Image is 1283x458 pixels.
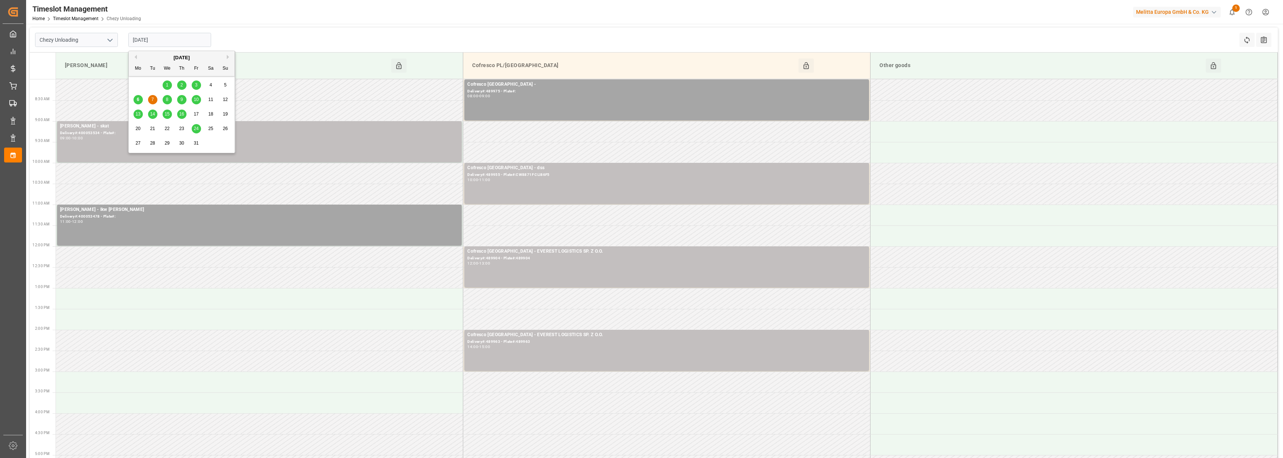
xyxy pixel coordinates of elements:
div: Choose Saturday, October 18th, 2025 [206,110,216,119]
span: 10 [194,97,198,102]
div: 08:00 [467,94,478,98]
span: 28 [150,140,155,146]
button: open menu [104,34,115,46]
input: DD-MM-YYYY [128,33,211,47]
span: 11:30 AM [32,222,50,226]
span: 21 [150,126,155,131]
span: 9 [181,97,183,102]
div: Tu [148,64,157,73]
div: Choose Saturday, October 4th, 2025 [206,80,216,90]
div: 12:00 [72,220,83,223]
div: Cofresco [GEOGRAPHIC_DATA] - dss [467,164,866,172]
div: Melitta Europa GmbH & Co. KG [1133,7,1221,18]
div: Choose Tuesday, October 14th, 2025 [148,110,157,119]
div: month 2025-10 [131,78,233,151]
span: 3:00 PM [35,368,50,372]
div: Cofresco [GEOGRAPHIC_DATA] - [467,81,866,88]
button: Next Month [227,55,231,59]
div: Cofresco [GEOGRAPHIC_DATA] - EVEREST LOGISTICS SP. Z O.O. [467,331,866,339]
span: 1 [166,82,169,88]
span: 1 [1232,4,1240,12]
div: Choose Saturday, October 11th, 2025 [206,95,216,104]
span: 2:30 PM [35,347,50,351]
span: 17 [194,111,198,117]
div: Choose Thursday, October 23rd, 2025 [177,124,186,133]
button: Melitta Europa GmbH & Co. KG [1133,5,1224,19]
span: 11 [208,97,213,102]
span: 3 [195,82,198,88]
span: 12:00 PM [32,243,50,247]
div: Choose Friday, October 24th, 2025 [192,124,201,133]
span: 11:00 AM [32,201,50,205]
button: Previous Month [132,55,137,59]
span: 7 [151,97,154,102]
div: Choose Monday, October 27th, 2025 [134,139,143,148]
span: 4 [210,82,212,88]
div: Choose Wednesday, October 22nd, 2025 [163,124,172,133]
div: Choose Monday, October 6th, 2025 [134,95,143,104]
button: Help Center [1240,4,1257,20]
span: 25 [208,126,213,131]
div: Choose Tuesday, October 28th, 2025 [148,139,157,148]
div: 13:00 [479,262,490,265]
div: Choose Wednesday, October 15th, 2025 [163,110,172,119]
span: 4:30 PM [35,431,50,435]
span: 9:00 AM [35,118,50,122]
div: 14:00 [467,345,478,348]
div: Su [221,64,230,73]
div: Fr [192,64,201,73]
div: Choose Friday, October 3rd, 2025 [192,80,201,90]
span: 8 [166,97,169,102]
div: - [478,178,479,181]
div: Choose Saturday, October 25th, 2025 [206,124,216,133]
button: show 1 new notifications [1224,4,1240,20]
div: - [478,262,479,265]
span: 22 [164,126,169,131]
div: Choose Thursday, October 30th, 2025 [177,139,186,148]
div: Choose Sunday, October 5th, 2025 [221,80,230,90]
span: 4:00 PM [35,410,50,414]
div: Th [177,64,186,73]
div: Choose Monday, October 13th, 2025 [134,110,143,119]
span: 24 [194,126,198,131]
span: 1:00 PM [35,285,50,289]
div: [PERSON_NAME] - lkw [PERSON_NAME] [60,206,459,214]
span: 10:30 AM [32,180,50,184]
span: 12 [223,97,228,102]
div: Other goods [876,59,1205,73]
div: [DATE] [129,54,235,61]
span: 20 [135,126,140,131]
div: Choose Monday, October 20th, 2025 [134,124,143,133]
span: 2:00 PM [35,326,50,331]
input: Type to search/select [35,33,118,47]
span: 8:30 AM [35,97,50,101]
a: Timeslot Management [53,16,98,21]
span: 15 [164,111,169,117]
div: Cofresco PL/[GEOGRAPHIC_DATA] [469,59,798,73]
div: 09:00 [60,136,71,140]
div: - [71,220,72,223]
div: [PERSON_NAME] [62,59,391,73]
div: Choose Friday, October 31st, 2025 [192,139,201,148]
div: - [478,94,479,98]
span: 3:30 PM [35,389,50,393]
span: 23 [179,126,184,131]
span: 2 [181,82,183,88]
div: We [163,64,172,73]
div: 11:00 [479,178,490,181]
div: Delivery#:400053478 - Plate#: [60,214,459,220]
span: 6 [137,97,139,102]
div: Delivery#:489955 - Plate#:CW8871F CLI86F5 [467,172,866,178]
div: Choose Tuesday, October 7th, 2025 [148,95,157,104]
span: 16 [179,111,184,117]
div: - [71,136,72,140]
span: 31 [194,140,198,146]
div: Choose Thursday, October 2nd, 2025 [177,80,186,90]
div: 15:00 [479,345,490,348]
span: 1:30 PM [35,306,50,310]
a: Home [32,16,45,21]
div: 12:00 [467,262,478,265]
div: - [478,345,479,348]
div: Choose Sunday, October 12th, 2025 [221,95,230,104]
span: 26 [223,126,228,131]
